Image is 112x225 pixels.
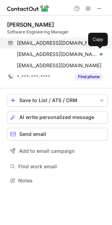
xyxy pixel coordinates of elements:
span: [EMAIL_ADDRESS][DOMAIN_NAME] [17,40,97,46]
button: Find work email [7,162,108,171]
button: save-profile-one-click [7,94,108,107]
div: Save to List / ATS / CRM [19,98,95,103]
span: Add to email campaign [19,148,75,154]
button: AI write personalized message [7,111,108,124]
button: Notes [7,176,108,186]
button: Reveal Button [75,73,103,80]
span: Notes [18,177,105,184]
div: Software Engineering Manager [7,29,108,35]
span: [EMAIL_ADDRESS][DOMAIN_NAME] [17,62,101,69]
span: [EMAIL_ADDRESS][DOMAIN_NAME] [17,51,97,57]
img: ContactOut v5.3.10 [7,4,49,13]
button: Send email [7,128,108,140]
span: AI write personalized message [19,114,94,120]
button: Add to email campaign [7,145,108,157]
div: [PERSON_NAME] [7,21,54,28]
span: Find work email [18,163,105,170]
span: Send email [19,131,46,137]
